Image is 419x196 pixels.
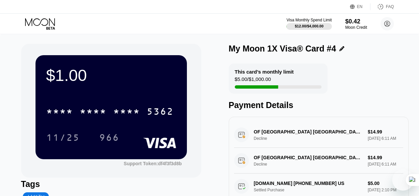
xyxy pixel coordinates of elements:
[386,4,394,9] div: FAQ
[46,66,176,85] div: $1.00
[229,44,336,54] div: My Moon 1X Visa® Card #4
[345,25,367,30] div: Moon Credit
[235,69,294,75] div: This card’s monthly limit
[229,100,409,110] div: Payment Details
[124,161,182,166] div: Support Token:df4f3f3d8b
[21,179,201,189] div: Tags
[99,133,119,144] div: 966
[124,161,182,166] div: Support Token: df4f3f3d8b
[235,76,271,85] div: $5.00 / $1,000.00
[345,18,367,25] div: $0.42
[350,3,370,10] div: EN
[286,18,332,22] div: Visa Monthly Spend Limit
[392,169,414,191] iframe: Button to launch messaging window
[357,4,363,9] div: EN
[345,18,367,30] div: $0.42Moon Credit
[147,107,173,118] div: 5362
[370,3,394,10] div: FAQ
[286,18,332,30] div: Visa Monthly Spend Limit$12.00/$4,000.00
[295,24,324,28] div: $12.00 / $4,000.00
[41,129,85,146] div: 11/25
[46,133,80,144] div: 11/25
[94,129,124,146] div: 966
